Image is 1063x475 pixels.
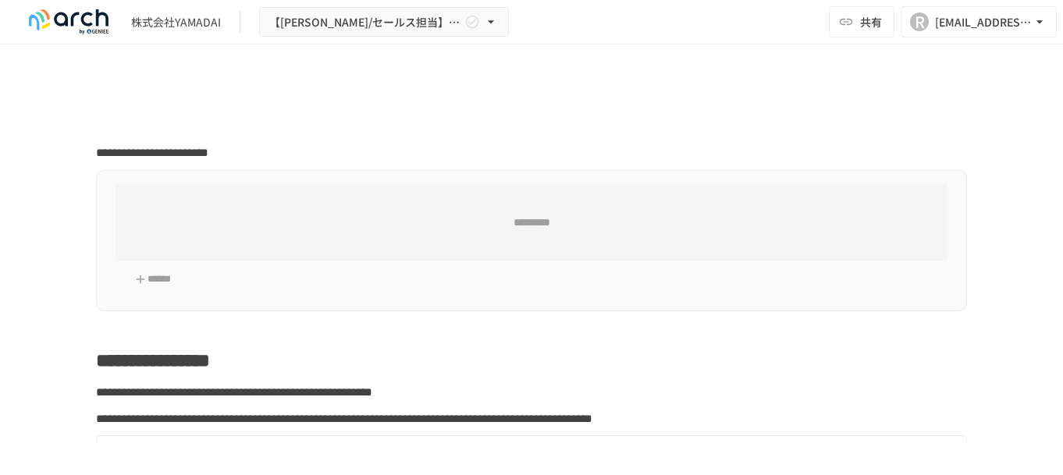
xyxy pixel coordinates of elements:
div: R [910,12,929,31]
div: [EMAIL_ADDRESS][DOMAIN_NAME] [935,12,1032,32]
div: 株式会社YAMADAI [131,14,221,30]
button: 共有 [829,6,894,37]
span: 【[PERSON_NAME]/セールス担当】株式会社YAMADAI様_初期設定サポート [269,12,461,32]
img: logo-default@2x-9cf2c760.svg [19,9,119,34]
button: 【[PERSON_NAME]/セールス担当】株式会社YAMADAI様_初期設定サポート [259,7,509,37]
span: 共有 [860,13,882,30]
button: R[EMAIL_ADDRESS][DOMAIN_NAME] [901,6,1057,37]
